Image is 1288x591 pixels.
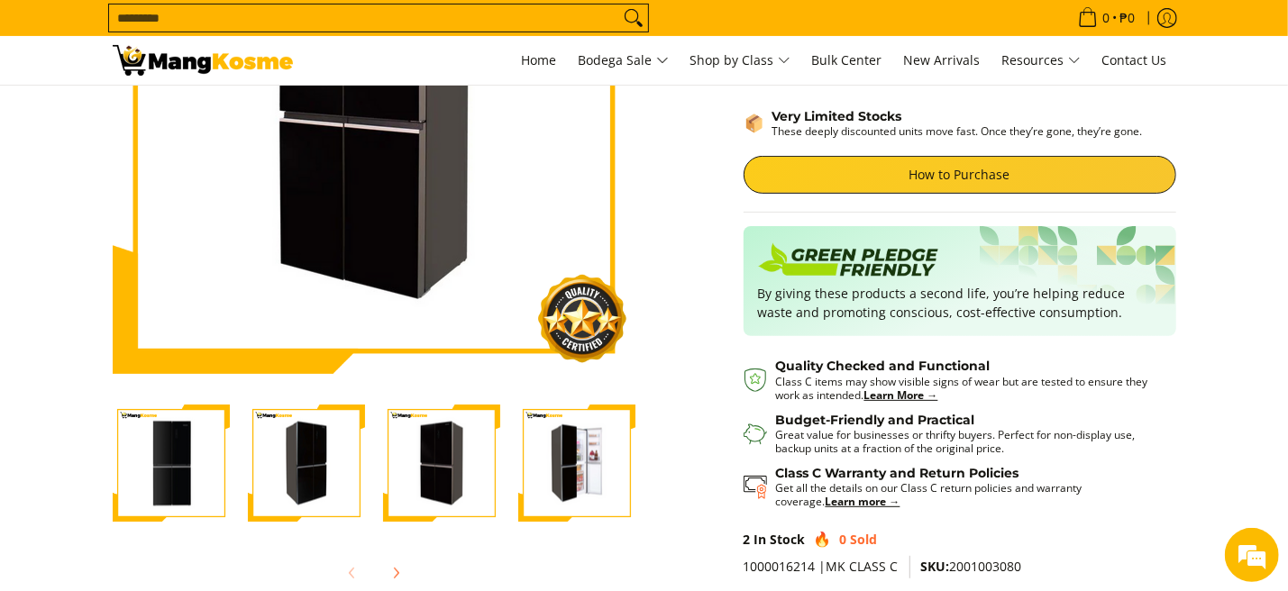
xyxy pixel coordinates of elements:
p: By giving these products a second life, you’re helping reduce waste and promoting conscious, cost... [758,284,1162,322]
span: Sold [851,531,878,548]
a: How to Purchase [744,156,1176,194]
a: Resources [993,36,1090,85]
img: Badge sustainability green pledge friendly [758,241,938,284]
img: Condura 16.5 Cu. Ft. No Frost, Multi-Door Inverter Refrigerator, Black Glass CFD-522i (Class C)-4 [518,406,635,521]
a: Home [513,36,566,85]
img: Condura 16.5 Cu. Ft. No Frost, Multi-Door Inverter Refrigerator, Black Glass CFD-522i (Class C)-3 [383,406,500,521]
p: Get all the details on our Class C return policies and warranty coverage. [776,481,1158,508]
span: Resources [1002,50,1081,72]
span: New Arrivals [904,51,981,68]
span: In Stock [754,531,806,548]
span: Contact Us [1102,51,1167,68]
img: Condura 16.5 Cu. Ft. No Frost, Multi-Door Inverter Refrigerator, Black Glass CFD-522i (Class C)-1 [113,406,230,521]
p: Class C items may show visible signs of wear but are tested to ensure they work as intended. [776,375,1158,402]
span: ₱0 [1118,12,1138,24]
p: These deeply discounted units move fast. Once they’re gone, they’re gone. [772,124,1143,138]
a: Contact Us [1093,36,1176,85]
strong: Budget-Friendly and Practical [776,412,975,428]
span: • [1073,8,1141,28]
a: Bodega Sale [570,36,678,85]
a: Learn More → [864,387,938,403]
span: 1000016214 |MK CLASS C [744,558,899,575]
nav: Main Menu [311,36,1176,85]
p: Great value for businesses or thrifty buyers. Perfect for non-display use, backup units at a frac... [776,428,1158,455]
button: Search [619,5,648,32]
span: Bodega Sale [579,50,669,72]
span: 0 [1101,12,1113,24]
span: SKU: [921,558,950,575]
span: 2 [744,531,751,548]
img: Condura 16.5 Cu. Ft. No Frost, Multi-Door Inverter Refrigerator, Black Glass CFD-522i (Class C)-2 [248,406,365,521]
span: Home [522,51,557,68]
strong: Class C Warranty and Return Policies [776,465,1019,481]
span: Shop by Class [690,50,790,72]
span: 2001003080 [921,558,1022,575]
a: Learn more → [826,494,900,509]
a: Bulk Center [803,36,891,85]
span: 0 [840,531,847,548]
strong: Very Limited Stocks [772,108,902,124]
img: Condura 16.5 Cu. Ft. Multi-Door Inverter Ref (Class C) l Mang Kosme [113,45,293,76]
span: Bulk Center [812,51,882,68]
a: New Arrivals [895,36,990,85]
strong: Quality Checked and Functional [776,358,991,374]
a: Shop by Class [681,36,799,85]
